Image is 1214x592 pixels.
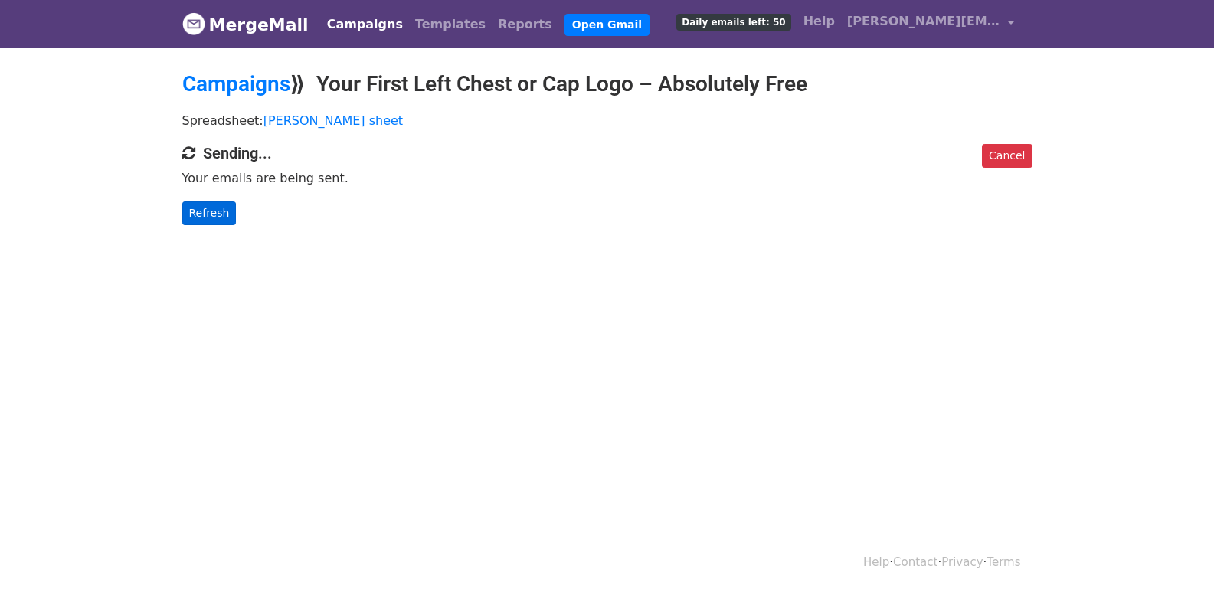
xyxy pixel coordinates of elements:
span: Daily emails left: 50 [676,14,790,31]
h4: Sending... [182,144,1032,162]
a: Open Gmail [564,14,650,36]
a: MergeMail [182,8,309,41]
a: Privacy [941,555,983,569]
iframe: Chat Widget [1137,518,1214,592]
p: Your emails are being sent. [182,170,1032,186]
a: Daily emails left: 50 [670,6,797,37]
span: [PERSON_NAME][EMAIL_ADDRESS][DOMAIN_NAME] [847,12,1000,31]
img: MergeMail logo [182,12,205,35]
a: Cancel [982,144,1032,168]
a: Refresh [182,201,237,225]
a: Help [797,6,841,37]
a: Help [863,555,889,569]
a: Templates [409,9,492,40]
a: Campaigns [321,9,409,40]
a: Contact [893,555,937,569]
a: Campaigns [182,71,290,96]
h2: ⟫ Your First Left Chest or Cap Logo – Absolutely Free [182,71,1032,97]
a: [PERSON_NAME] sheet [263,113,403,128]
a: Reports [492,9,558,40]
a: [PERSON_NAME][EMAIL_ADDRESS][DOMAIN_NAME] [841,6,1020,42]
a: Terms [987,555,1020,569]
p: Spreadsheet: [182,113,1032,129]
